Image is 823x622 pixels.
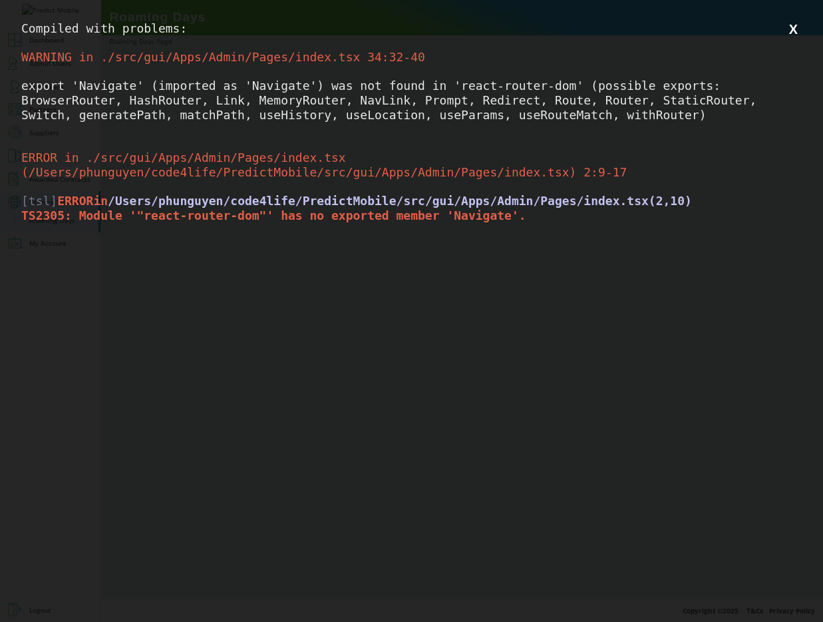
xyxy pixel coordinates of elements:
[93,194,108,208] span: in
[21,194,57,208] span: [tsl]
[785,21,802,38] button: X
[57,194,93,208] span: ERROR
[21,50,425,64] span: WARNING in ./src/gui/Apps/Admin/Pages/index.tsx 34:32-40
[21,21,187,35] span: Compiled with problems:
[21,151,627,179] span: ERROR in ./src/gui/Apps/Admin/Pages/index.tsx (/Users/phunguyen/code4life/PredictMobile/src/gui/A...
[108,194,692,208] span: /Users/phunguyen/code4life/PredictMobile/src/gui/Apps/Admin/Pages/index.tsx(2,10)
[21,208,526,222] span: TS2305: Module '"react-router-dom"' has no exported member 'Navigate'.
[21,79,802,122] div: export 'Navigate' (imported as 'Navigate') was not found in 'react-router-dom' (possible exports:...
